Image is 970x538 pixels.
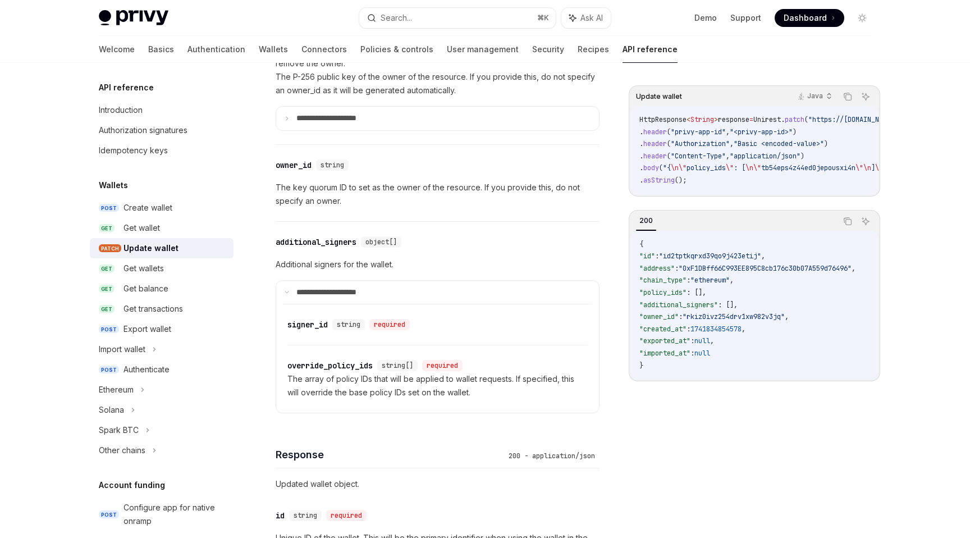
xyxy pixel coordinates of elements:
div: Get transactions [123,302,183,316]
span: "created_at" [639,325,687,334]
span: response [718,115,749,124]
p: The key quorum ID to set as the owner of the resource. If you provide this, do not specify an owner. [276,181,600,208]
button: Ask AI [561,8,611,28]
div: Spark BTC [99,423,139,437]
span: "imported_at" [639,349,690,358]
span: : [690,349,694,358]
span: . [639,152,643,161]
span: (); [675,176,687,185]
span: . [639,163,643,172]
span: ] [871,163,875,172]
span: : [679,312,683,321]
div: Get balance [123,282,168,295]
button: Toggle dark mode [853,9,871,27]
span: PATCH [99,244,121,253]
span: , [730,276,734,285]
span: < [687,115,690,124]
span: "ethereum" [690,276,730,285]
span: String [690,115,714,124]
span: = [749,115,753,124]
span: ) [793,127,797,136]
a: GETGet balance [90,279,234,299]
a: Wallets [259,36,288,63]
a: User management [447,36,519,63]
span: asString [643,176,675,185]
a: POSTExport wallet [90,319,234,339]
a: Connectors [301,36,347,63]
a: POSTCreate wallet [90,198,234,218]
span: "policy_ids" [639,288,687,297]
a: POSTAuthenticate [90,359,234,380]
span: 1741834854578 [690,325,742,334]
div: Idempotency keys [99,144,168,157]
a: Welcome [99,36,135,63]
div: required [422,360,463,371]
a: Demo [694,12,717,24]
span: ( [659,163,663,172]
span: header [643,127,667,136]
span: : [], [718,300,738,309]
p: Java [807,92,823,101]
span: ⌘ K [537,13,549,22]
span: null [694,336,710,345]
a: GETGet wallets [90,258,234,279]
span: \n [671,163,679,172]
p: Additional signers for the wallet. [276,258,600,271]
span: \" [726,163,734,172]
span: \" [753,163,761,172]
span: . [639,139,643,148]
span: string[] [382,361,413,370]
span: : [ [734,163,745,172]
span: , [852,264,855,273]
span: tb54eps4z44ed0jepousxi4n [761,163,855,172]
a: Basics [148,36,174,63]
span: "rkiz0ivz254drv1xw982v3jq" [683,312,785,321]
img: light logo [99,10,168,26]
div: override_policy_ids [287,360,373,371]
span: patch [785,115,804,124]
span: Ask AI [580,12,603,24]
p: The owner of the resource. If you provide this, do not specify an owner_id as it will be generate... [276,30,600,97]
a: Authorization signatures [90,120,234,140]
div: additional_signers [276,236,356,248]
a: Security [532,36,564,63]
span: : [687,325,690,334]
span: POST [99,325,119,334]
h4: Response [276,447,504,462]
span: Unirest [753,115,781,124]
span: GET [99,265,115,273]
a: Dashboard [775,9,844,27]
span: "additional_signers" [639,300,718,309]
span: "exported_at" [639,336,690,345]
a: Policies & controls [360,36,433,63]
div: Create wallet [123,201,172,215]
span: ) [824,139,828,148]
a: Support [730,12,761,24]
div: Ethereum [99,383,134,396]
div: Authenticate [123,363,170,376]
button: Ask AI [858,89,873,104]
span: GET [99,285,115,293]
span: "Authorization" [671,139,730,148]
span: "{ [663,163,671,172]
div: Solana [99,403,124,417]
a: API reference [623,36,678,63]
div: required [326,510,367,521]
span: "application/json" [730,152,800,161]
div: Export wallet [123,322,171,336]
span: , [726,152,730,161]
a: GETGet transactions [90,299,234,319]
span: , [726,127,730,136]
button: Ask AI [858,214,873,229]
span: { [639,240,643,249]
span: , [785,312,789,321]
span: : [690,336,694,345]
span: ( [667,127,671,136]
span: HttpResponse [639,115,687,124]
a: Idempotency keys [90,140,234,161]
div: Import wallet [99,343,145,356]
span: object[] [365,238,397,247]
span: : [655,252,659,261]
span: "privy-app-id" [671,127,726,136]
span: . [639,127,643,136]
